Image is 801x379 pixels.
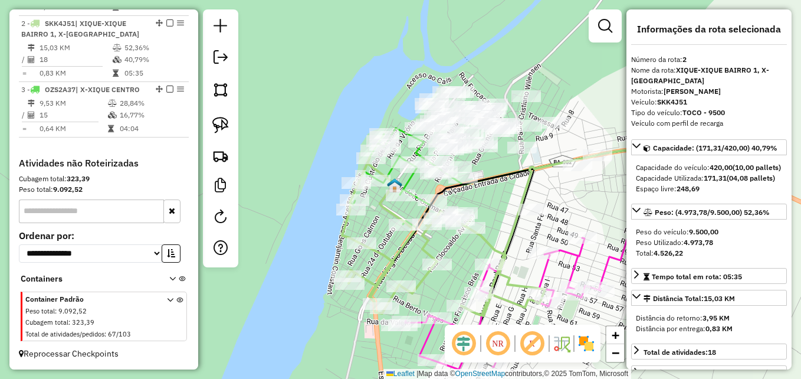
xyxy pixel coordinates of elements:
span: Exibir rótulo [518,329,546,358]
div: Atividade não roteirizada - FERNANDO HENRIQUE DE SOUZA [457,105,486,117]
div: Atividade não roteirizada - GILSON FRANCISCO DA SILVA [437,139,467,151]
span: 15,03 KM [704,294,735,303]
span: | XIQUE-XIQUE BAIRRO 1, X-[GEOGRAPHIC_DATA] [21,19,139,38]
div: Atividade não roteirizada - BAR DA SIMONE [476,105,505,117]
span: Ocultar deslocamento [449,329,478,358]
span: OZS2A37 [45,85,75,94]
div: Atividade não roteirizada - VITORIA DISTRIBUIDOR [432,86,462,98]
span: Reprocessar Checkpoints [19,348,119,359]
span: Containers [21,273,154,285]
td: = [21,123,27,135]
a: Criar modelo [209,174,232,200]
div: Atividade não roteirizada - DELICIAS DA POLLY [583,149,612,161]
strong: 0,83 KM [705,324,733,333]
div: Atividade não roteirizada - BAR E DISTRI SILVA [415,102,445,113]
span: : [55,307,57,315]
div: Cubagem total: [19,174,189,184]
div: Map data © contributors,© 2025 TomTom, Microsoft [383,369,631,379]
div: Atividade não roteirizada - ADEGA DA DIANA [507,142,537,153]
div: Atividade não roteirizada - REINALDO GOMES DOS SANTOS [405,122,434,134]
span: SKK4J51 [45,19,75,28]
img: Selecionar atividades - polígono [212,81,229,98]
td: 18 [39,54,112,66]
a: Leaflet [386,370,415,378]
div: Atividade não roteirizada - MIRACY ARAUJO DOS SANTOS [420,168,449,179]
strong: 3,95 KM [702,313,730,322]
div: Atividade não roteirizada - MERCADINHO M.R [541,117,570,129]
i: Tempo total em rota [113,70,119,77]
span: 3 - [21,85,140,94]
div: Atividade não roteirizada - VITORIA DISTRIBUIDOR [436,88,466,100]
td: 40,79% [124,54,183,66]
span: Peso total [25,307,55,315]
div: Atividade não roteirizada - SILVANAS BAR [481,125,510,137]
a: Total de atividades:18 [631,344,787,360]
div: Atividade não roteirizada - THIEU DO CORTE [435,125,464,137]
td: = [21,67,27,79]
em: Alterar sequência das rotas [156,19,163,27]
td: / [21,109,27,121]
strong: 9.092,52 [53,185,83,194]
a: Nova sessão e pesquisa [209,14,232,41]
strong: SKK4J51 [657,97,687,106]
i: % de utilização da cubagem [108,112,117,119]
div: Motorista: [631,86,787,97]
i: % de utilização do peso [108,100,117,107]
a: Zoom in [606,326,624,344]
strong: XIQUE-XIQUE BAIRRO 1, X-[GEOGRAPHIC_DATA] [631,66,769,85]
div: Atividade não roteirizada - MARIA DE JESUS NONATO CUNHA [415,98,444,110]
div: Espaço livre: [636,184,782,194]
div: Distância Total:15,03 KM [631,308,787,339]
span: + [612,328,619,342]
div: Atividade não roteirizada - BAR FAMILIAR [478,99,508,110]
i: % de utilização da cubagem [113,56,122,63]
div: Nome da rota: [631,65,787,86]
div: Veículo com perfil de recarga [631,118,787,129]
div: Tipo do veículo: [631,107,787,118]
td: 28,84% [119,97,183,109]
i: Distância Total [28,100,35,107]
span: − [612,345,619,360]
div: Atividade não roteirizada - MERCEARIA ALVES [466,113,495,125]
div: Atividade não roteirizada - NATIELE S BAR [513,120,542,132]
img: DISKOL FILIAL XIQUE XIQUE [387,178,402,193]
td: 05:35 [124,67,183,79]
td: 04:04 [119,123,183,135]
em: Finalizar rota [166,19,173,27]
div: Distância do retorno: [636,313,782,324]
div: Atividade não roteirizada - JOSE ROBERTO ALVES DA SILVA [428,143,458,155]
td: 0,83 KM [39,67,112,79]
strong: 248,69 [677,184,700,193]
strong: 2 [682,55,687,64]
a: Capacidade: (171,31/420,00) 40,79% [631,139,787,155]
div: Atividade não roteirizada - BUTECO SANTOS [421,156,450,168]
a: Tempo total em rota: 05:35 [631,268,787,284]
a: Peso: (4.973,78/9.500,00) 52,36% [631,204,787,220]
div: Atividade não roteirizada - MARIA SANDRA P. DE AZEVEDO [456,222,485,234]
div: Atividade não roteirizada - REJANE NUNES AZEVEDO [442,161,472,173]
td: 52,36% [124,42,183,54]
td: 15 [39,109,107,121]
div: Peso Utilizado: [636,237,782,248]
span: Peso do veículo: [636,227,718,236]
div: Atividade não roteirizada - DISTRIBUIDORA REIS [462,110,491,122]
div: Atividade não roteirizada - ROBERIO NUNES DA SILVA [458,113,488,125]
strong: TOCO - 9500 [682,108,725,117]
div: Atividade não roteirizada - MANOEL MESSIAS DE JESUS [426,124,455,136]
span: Capacidade: (171,31/420,00) 40,79% [653,143,777,152]
div: Atividade não roteirizada - EULINA RODRIGUES DE ALENCAR [427,113,457,125]
em: Finalizar rota [166,86,173,93]
strong: 18 [708,348,716,357]
span: Total de atividades/pedidos [25,330,104,338]
a: Zoom out [606,344,624,362]
span: 9.092,52 [58,307,87,315]
div: Atividade não roteirizada - BAR DO BERTO [465,117,494,129]
div: Atividade não roteirizada - VERA LUCIA RUFINO [432,135,462,147]
div: Atividade não roteirizada - JOSE LUIS DOS REIS FERREIRA [412,120,441,132]
div: Atividade não roteirizada - BAR DA MARIA [428,100,458,112]
td: 9,53 KM [39,97,107,109]
div: Atividade não roteirizada - JADIAN ALLAN BARBOSA NUNES [454,101,483,113]
a: Distância Total:15,03 KM [631,290,787,306]
div: Peso total: [19,184,189,195]
em: Opções [177,86,184,93]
